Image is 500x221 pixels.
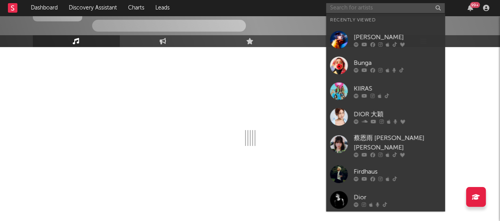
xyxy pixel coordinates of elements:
a: KIIRAS [326,78,445,104]
div: DIOR 大穎 [354,110,441,119]
input: Search for artists [326,3,445,13]
div: Dior [354,193,441,202]
div: Firdhaus [354,167,441,176]
div: 99 + [470,2,480,8]
div: [PERSON_NAME] [354,32,441,42]
div: Recently Viewed [330,15,441,25]
a: 蔡恩雨 [PERSON_NAME] [PERSON_NAME] [326,130,445,161]
a: [PERSON_NAME] [326,27,445,53]
div: 蔡恩雨 [PERSON_NAME] [PERSON_NAME] [354,134,441,153]
div: Bunga [354,58,441,68]
a: DIOR 大穎 [326,104,445,130]
a: Firdhaus [326,161,445,187]
a: Dior [326,187,445,213]
a: Bunga [326,53,445,78]
button: 99+ [468,5,473,11]
div: KIIRAS [354,84,441,93]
